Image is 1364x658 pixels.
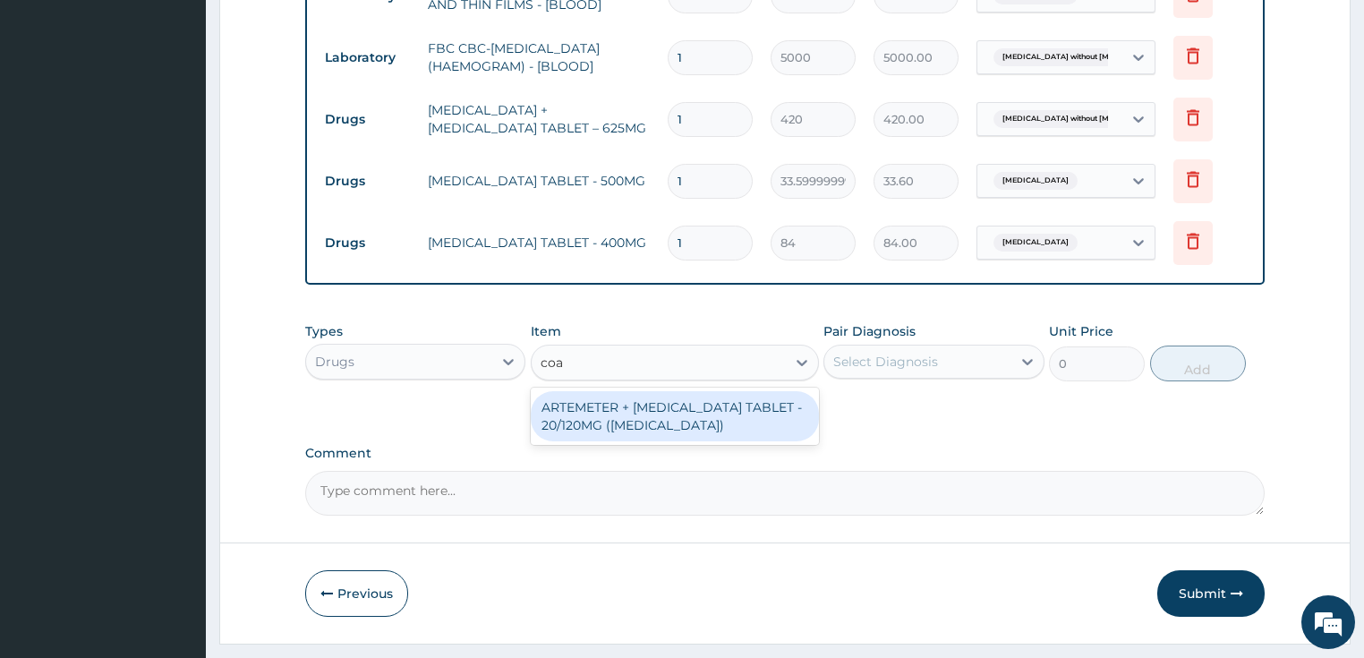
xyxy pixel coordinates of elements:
[316,41,419,74] td: Laboratory
[33,90,72,134] img: d_794563401_company_1708531726252_794563401
[419,30,660,84] td: FBC CBC-[MEDICAL_DATA] (HAEMOGRAM) - [BLOOD]
[1157,570,1265,617] button: Submit
[993,172,1078,190] span: [MEDICAL_DATA]
[104,209,247,389] span: We're online!
[419,163,660,199] td: [MEDICAL_DATA] TABLET - 500MG
[1049,322,1113,340] label: Unit Price
[305,570,408,617] button: Previous
[993,234,1078,252] span: [MEDICAL_DATA]
[1150,346,1246,381] button: Add
[316,165,419,198] td: Drugs
[305,324,343,339] label: Types
[993,110,1174,128] span: [MEDICAL_DATA] without [MEDICAL_DATA]
[316,226,419,260] td: Drugs
[315,353,354,371] div: Drugs
[419,92,660,146] td: [MEDICAL_DATA] + [MEDICAL_DATA] TABLET – 625MG
[93,100,301,124] div: Chat with us now
[531,391,819,441] div: ARTEMETER + [MEDICAL_DATA] TABLET - 20/120MG ([MEDICAL_DATA])
[823,322,916,340] label: Pair Diagnosis
[833,353,938,371] div: Select Diagnosis
[305,446,1266,461] label: Comment
[9,455,341,517] textarea: Type your message and hit 'Enter'
[294,9,337,52] div: Minimize live chat window
[419,225,660,261] td: [MEDICAL_DATA] TABLET - 400MG
[316,103,419,136] td: Drugs
[531,322,561,340] label: Item
[993,48,1174,66] span: [MEDICAL_DATA] without [MEDICAL_DATA]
